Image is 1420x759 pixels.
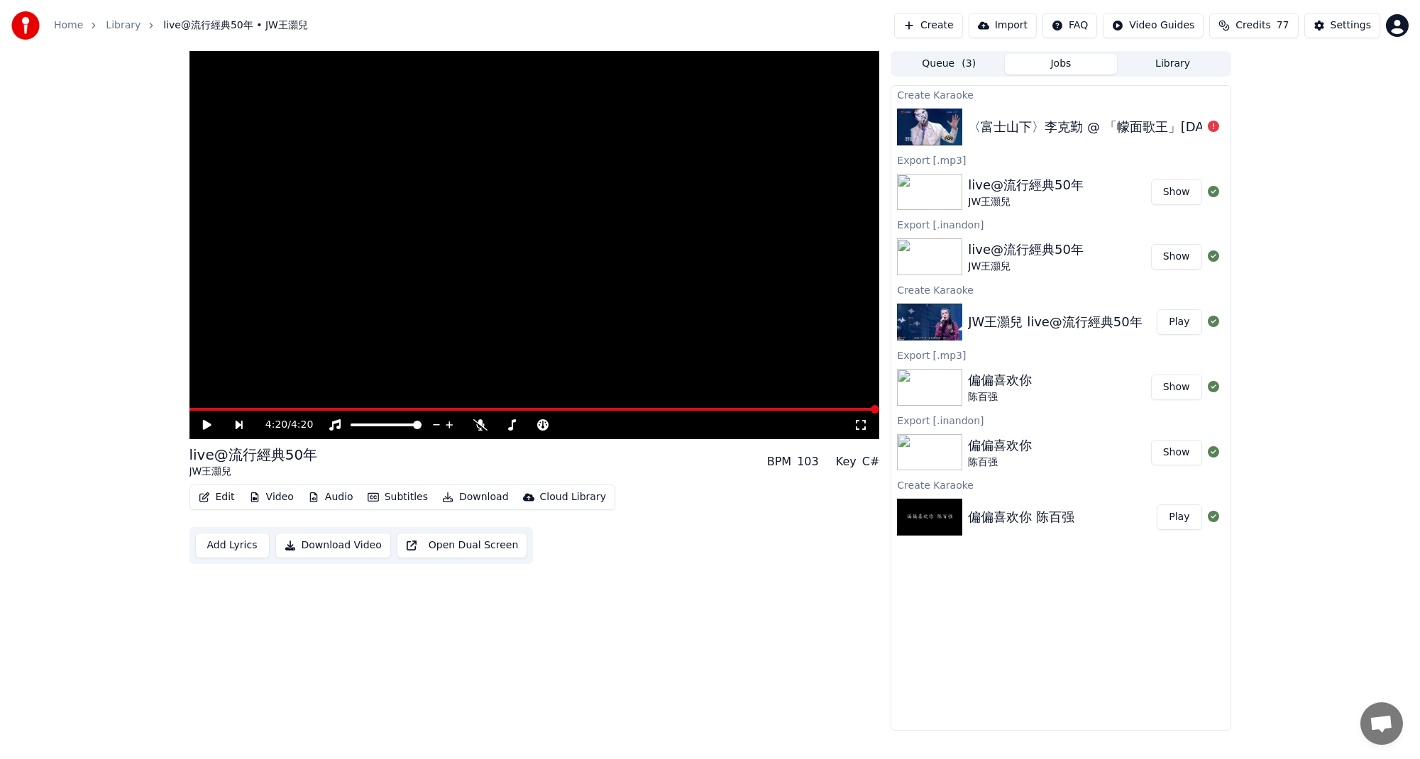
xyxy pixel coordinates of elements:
nav: breadcrumb [54,18,308,33]
div: JW王灝兒 [189,465,318,479]
button: Show [1151,375,1202,400]
button: Download [436,487,514,507]
div: 偏偏喜欢你 [968,436,1032,455]
div: 陈百强 [968,390,1032,404]
button: Play [1157,504,1201,530]
a: Home [54,18,83,33]
button: Create [894,13,963,38]
div: JW王灝兒 live@流行經典50年 [968,312,1142,332]
div: Key [836,453,857,470]
a: Library [106,18,141,33]
button: Credits77 [1209,13,1298,38]
div: 偏偏喜欢你 [968,370,1032,390]
button: Add Lyrics [195,533,270,558]
button: Edit [193,487,241,507]
button: Settings [1304,13,1380,38]
div: 〈富士山下〉李克勤 @ 「幪面歌王」[DATE] [968,117,1223,137]
button: Video [243,487,299,507]
span: ( 3 ) [962,57,976,71]
div: Create Karaoke [891,476,1230,493]
span: 77 [1277,18,1289,33]
button: Show [1151,440,1202,465]
img: youka [11,11,40,40]
span: 4:20 [291,418,313,432]
button: Video Guides [1103,13,1204,38]
button: Show [1151,179,1202,205]
div: Create Karaoke [891,86,1230,103]
button: Open Dual Screen [397,533,528,558]
span: live@流行經典50年 • JW王灝兒 [163,18,308,33]
span: Credits [1235,18,1270,33]
button: Queue [893,54,1005,74]
div: 偏偏喜欢你 陈百强 [968,507,1074,527]
span: 4:20 [265,418,287,432]
div: Export [.inandon] [891,411,1230,428]
div: / [265,418,299,432]
div: JW王灝兒 [968,195,1084,209]
div: Export [.mp3] [891,346,1230,363]
div: Export [.mp3] [891,151,1230,168]
div: Cloud Library [540,490,606,504]
button: Show [1151,244,1202,270]
button: Library [1117,54,1229,74]
div: JW王灝兒 [968,260,1084,274]
div: 陈百强 [968,455,1032,470]
div: C# [862,453,880,470]
div: BPM [767,453,791,470]
div: live@流行經典50年 [968,175,1084,195]
div: Settings [1331,18,1371,33]
div: Export [.inandon] [891,216,1230,233]
div: Open chat [1360,702,1403,745]
button: Jobs [1005,54,1117,74]
div: Create Karaoke [891,281,1230,298]
button: Play [1157,309,1201,335]
div: 103 [797,453,819,470]
button: Import [969,13,1037,38]
div: live@流行經典50年 [189,445,318,465]
button: Audio [302,487,359,507]
button: FAQ [1042,13,1097,38]
button: Subtitles [362,487,434,507]
div: live@流行經典50年 [968,240,1084,260]
button: Download Video [275,533,391,558]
